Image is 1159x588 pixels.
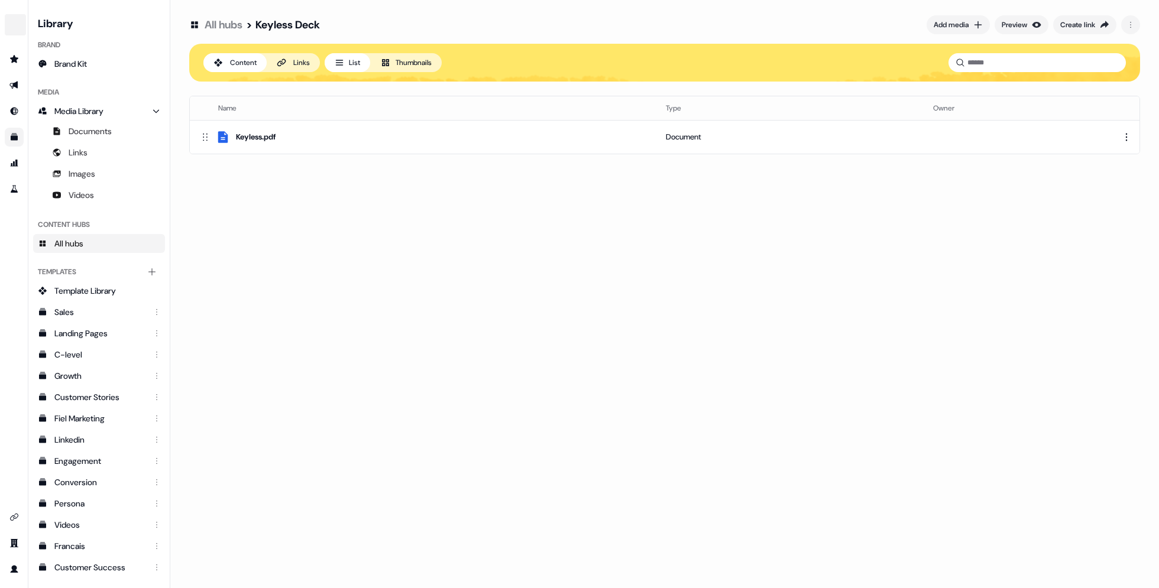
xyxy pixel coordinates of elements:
[54,58,87,70] span: Brand Kit
[33,14,165,31] h3: Library
[54,476,146,488] div: Conversion
[230,57,257,69] div: Content
[69,189,94,201] span: Videos
[370,53,442,72] button: Thumbnails
[325,53,370,72] button: List
[33,215,165,234] div: Content Hubs
[33,537,165,555] a: Francais
[33,83,165,102] div: Media
[5,508,24,527] a: Go to integrations
[656,96,923,120] th: Type
[5,534,24,553] a: Go to team
[54,285,116,297] span: Template Library
[54,412,146,424] div: Fiel Marketing
[54,105,103,117] span: Media Library
[1002,19,1027,31] div: Preview
[33,143,165,162] a: Links
[246,18,252,32] div: >
[54,391,146,403] div: Customer Stories
[54,434,146,446] div: Linkedin
[267,53,320,72] button: Links
[995,15,1048,34] button: Preview
[33,54,165,73] a: Brand Kit
[33,122,165,141] a: Documents
[33,324,165,343] a: Landing Pages
[33,303,165,321] a: Sales
[54,370,146,382] div: Growth
[54,306,146,318] div: Sales
[33,234,165,253] a: All hubs
[54,238,83,249] span: All hubs
[924,96,1121,120] th: Owner
[54,327,146,339] div: Landing Pages
[205,18,242,32] a: All hubs
[33,102,165,121] a: Media Library
[54,349,146,360] div: C-level
[293,57,310,69] div: Links
[33,473,165,492] a: Conversion
[33,186,165,204] a: Videos
[69,168,95,180] span: Images
[54,498,146,509] div: Persona
[33,366,165,385] a: Growth
[5,128,24,147] a: Go to templates
[5,102,24,121] a: Go to Inbound
[5,560,24,579] a: Go to profile
[5,154,24,173] a: Go to attribution
[33,558,165,577] a: Customer Success
[33,388,165,407] a: Customer Stories
[5,180,24,199] a: Go to experiments
[33,494,165,513] a: Persona
[69,147,88,158] span: Links
[69,125,112,137] span: Documents
[255,18,320,32] div: Keyless Deck
[33,515,165,534] a: Videos
[54,561,146,573] div: Customer Success
[33,430,165,449] a: Linkedin
[54,540,146,552] div: Francais
[33,345,165,364] a: C-level
[5,76,24,95] a: Go to outbound experience
[33,262,165,281] div: Templates
[5,50,24,69] a: Go to prospects
[934,19,969,31] div: Add media
[203,53,267,72] button: Content
[33,281,165,300] a: Template Library
[236,131,276,143] div: Keyless.pdf
[927,15,990,34] button: Add media
[190,96,656,120] th: Name
[1053,15,1116,34] button: Create link
[54,455,146,467] div: Engagement
[666,131,914,143] div: Document
[54,519,146,531] div: Videos
[33,164,165,183] a: Images
[33,451,165,470] a: Engagement
[1060,19,1095,31] div: Create link
[33,409,165,428] a: Fiel Marketing
[33,35,165,54] div: Brand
